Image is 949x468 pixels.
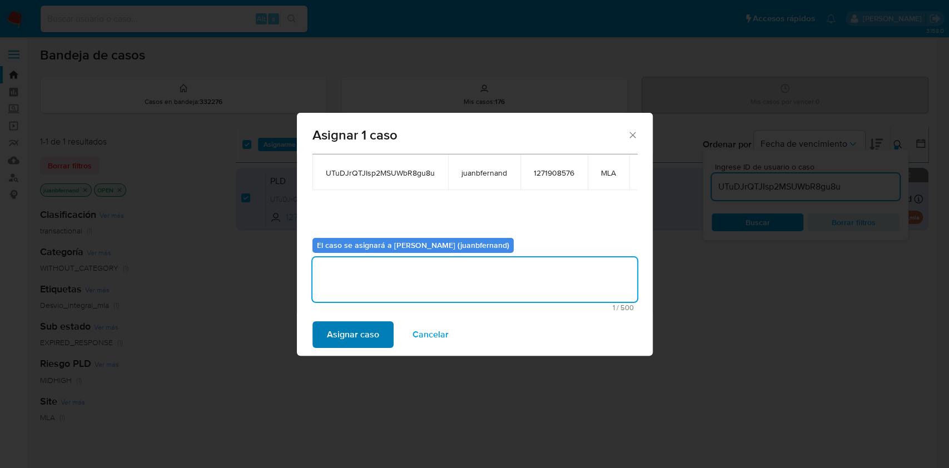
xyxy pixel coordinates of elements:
span: Asignar 1 caso [312,128,628,142]
span: Máximo 500 caracteres [316,304,634,311]
span: Asignar caso [327,322,379,347]
span: UTuDJrQTJIsp2MSUWbR8gu8u [326,168,435,178]
div: assign-modal [297,113,653,356]
span: MLA [601,168,616,178]
button: Cancelar [398,321,463,348]
span: juanbfernand [461,168,507,178]
button: Cerrar ventana [627,130,637,140]
span: 1271908576 [534,168,574,178]
b: El caso se asignará a [PERSON_NAME] (juanbfernand) [317,240,509,251]
span: Cancelar [413,322,449,347]
button: Asignar caso [312,321,394,348]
